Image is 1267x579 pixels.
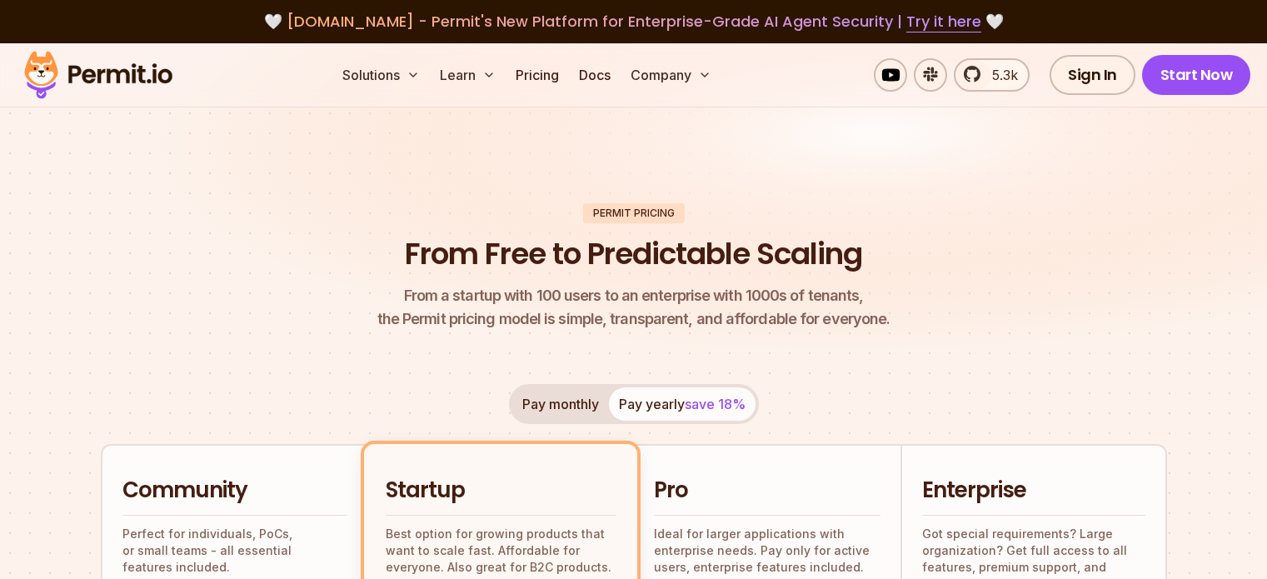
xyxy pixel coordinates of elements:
a: Docs [572,58,617,92]
a: Pricing [509,58,566,92]
h2: Community [122,476,347,506]
span: [DOMAIN_NAME] - Permit's New Platform for Enterprise-Grade AI Agent Security | [287,11,981,32]
a: Sign In [1050,55,1135,95]
p: Ideal for larger applications with enterprise needs. Pay only for active users, enterprise featur... [654,526,880,576]
button: Solutions [336,58,426,92]
a: Start Now [1142,55,1251,95]
span: From a startup with 100 users to an enterprise with 1000s of tenants, [377,284,890,307]
div: Permit Pricing [583,203,685,223]
p: the Permit pricing model is simple, transparent, and affordable for everyone. [377,284,890,331]
button: Learn [433,58,502,92]
h1: From Free to Predictable Scaling [405,233,862,275]
button: Pay monthly [512,387,609,421]
h2: Enterprise [922,476,1145,506]
a: 5.3k [954,58,1030,92]
h2: Pro [654,476,880,506]
h2: Startup [386,476,616,506]
a: Try it here [906,11,981,32]
div: 🤍 🤍 [40,10,1227,33]
span: 5.3k [982,65,1018,85]
img: Permit logo [17,47,180,103]
button: Company [624,58,718,92]
p: Perfect for individuals, PoCs, or small teams - all essential features included. [122,526,347,576]
p: Best option for growing products that want to scale fast. Affordable for everyone. Also great for... [386,526,616,576]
